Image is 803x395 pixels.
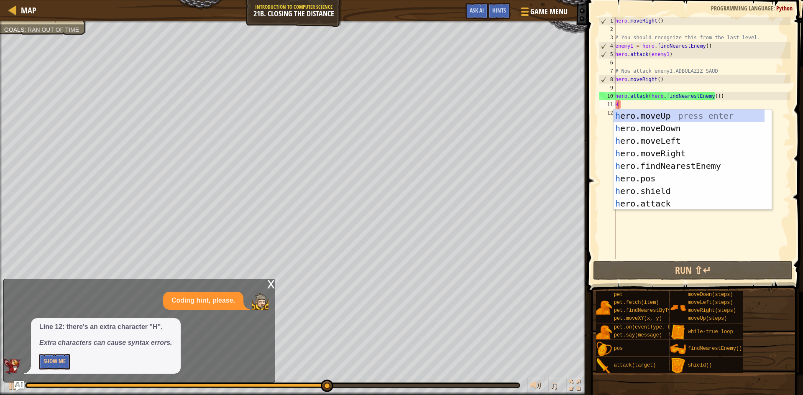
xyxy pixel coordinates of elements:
span: Programming language [711,4,773,12]
img: portrait.png [596,341,612,357]
div: 5 [599,50,616,59]
img: portrait.png [596,300,612,316]
img: portrait.png [670,341,686,357]
a: Map [17,5,36,16]
span: Map [21,5,36,16]
span: : [773,4,776,12]
p: Line 12: there's an extra character "H". [39,322,172,332]
img: Player [252,293,269,310]
img: portrait.png [670,324,686,340]
button: ♫ [548,378,563,395]
span: pet [614,292,623,298]
button: Run ⇧↵ [593,261,793,280]
img: portrait.png [596,358,612,374]
button: Ask AI [465,3,488,19]
div: 2 [599,25,616,33]
button: Ctrl + P: Play [4,378,21,395]
span: pet.findNearestByType(type) [614,308,695,313]
div: 4 [599,42,616,50]
img: AI [4,359,20,374]
div: 9 [599,84,616,92]
span: shield() [688,362,712,368]
button: Ask AI [14,381,24,391]
div: 3 [599,33,616,42]
div: 1 [599,17,616,25]
p: Coding hint, please. [171,296,235,306]
span: : [24,26,28,33]
span: Game Menu [530,6,568,17]
button: Adjust volume [527,378,544,395]
span: pet.on(eventType, handler) [614,324,692,330]
span: pet.fetch(item) [614,300,659,306]
span: Goals [4,26,24,33]
span: Python [776,4,793,12]
img: portrait.png [670,300,686,316]
div: 12 [599,109,616,117]
span: Ask AI [470,6,484,14]
button: Game Menu [514,3,573,23]
button: Show Me [39,354,70,370]
span: pet.say(message) [614,332,662,338]
span: moveLeft(steps) [688,300,733,306]
div: 7 [599,67,616,75]
span: moveRight(steps) [688,308,736,313]
span: Hints [492,6,506,14]
div: x [267,279,275,288]
span: findNearestEnemy() [688,346,742,352]
img: portrait.png [670,358,686,374]
span: moveUp(steps) [688,316,727,321]
div: 8 [599,75,616,84]
img: portrait.png [596,324,612,340]
span: moveDown(steps) [688,292,733,298]
div: 11 [599,100,616,109]
div: 6 [599,59,616,67]
span: while-true loop [688,329,733,335]
span: pet.moveXY(x, y) [614,316,662,321]
button: Toggle fullscreen [566,378,583,395]
em: Extra characters can cause syntax errors. [39,339,172,346]
span: ♫ [550,379,558,392]
span: attack(target) [614,362,656,368]
span: Ran out of time [28,26,79,33]
span: pos [614,346,623,352]
div: 10 [599,92,616,100]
